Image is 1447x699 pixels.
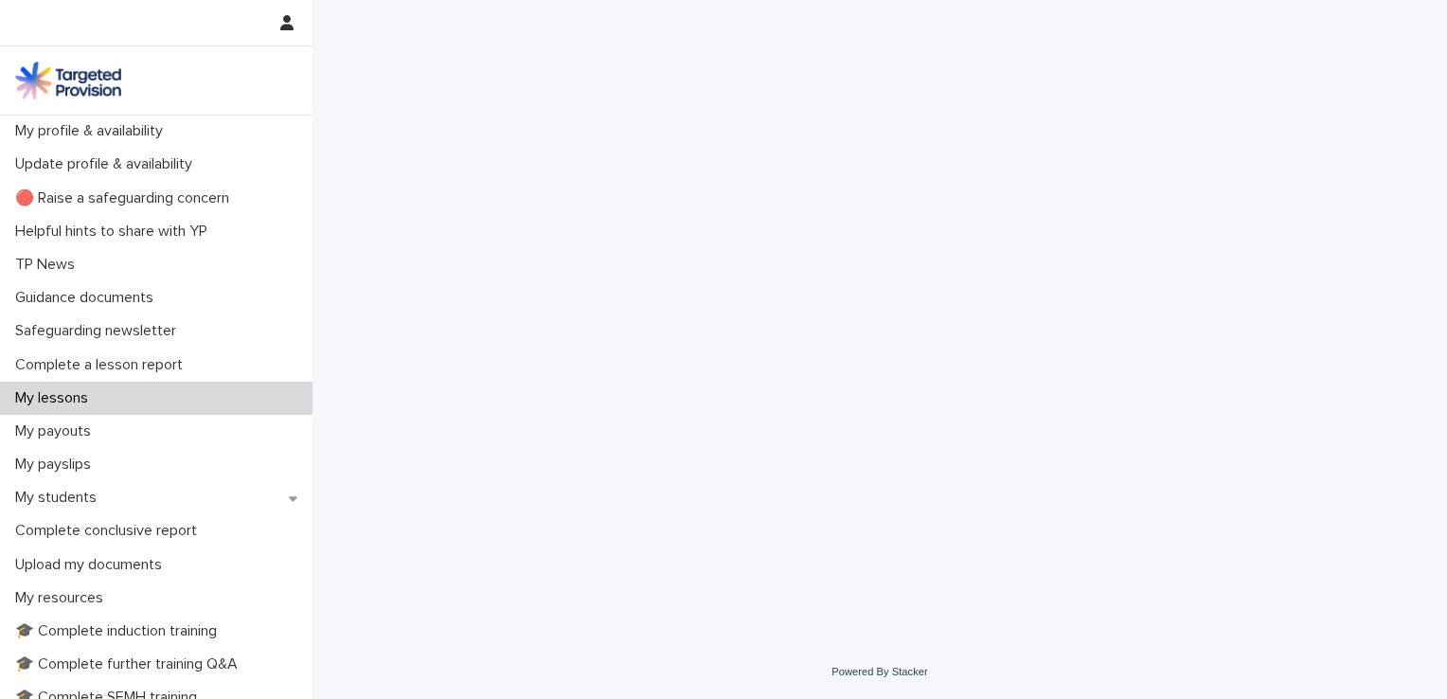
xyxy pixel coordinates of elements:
p: Upload my documents [8,556,177,574]
p: 🎓 Complete further training Q&A [8,655,253,673]
p: My payslips [8,456,106,474]
p: Helpful hints to share with YP [8,223,223,241]
p: Complete conclusive report [8,522,212,540]
p: Update profile & availability [8,155,207,173]
p: 🔴 Raise a safeguarding concern [8,189,244,207]
p: My profile & availability [8,122,178,140]
p: 🎓 Complete induction training [8,622,232,640]
img: M5nRWzHhSzIhMunXDL62 [15,62,121,99]
p: My payouts [8,422,106,440]
p: TP News [8,256,90,274]
p: My lessons [8,389,103,407]
p: Safeguarding newsletter [8,322,191,340]
p: My students [8,489,112,507]
p: My resources [8,589,118,607]
a: Powered By Stacker [831,666,927,677]
p: Complete a lesson report [8,356,198,374]
p: Guidance documents [8,289,169,307]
